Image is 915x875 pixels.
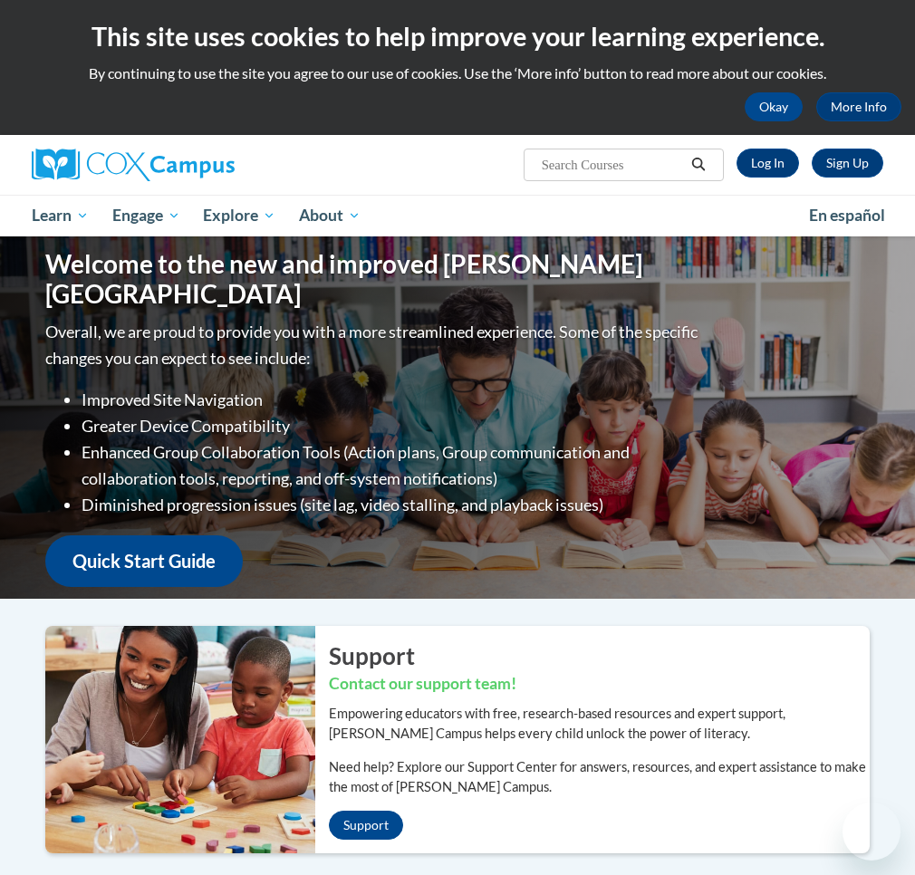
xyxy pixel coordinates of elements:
[14,63,901,83] p: By continuing to use the site you agree to our use of cookies. Use the ‘More info’ button to read...
[816,92,901,121] a: More Info
[45,535,243,587] a: Quick Start Guide
[745,92,803,121] button: Okay
[329,811,403,840] a: Support
[32,205,89,226] span: Learn
[112,205,180,226] span: Engage
[32,149,297,181] a: Cox Campus
[14,18,901,54] h2: This site uses cookies to help improve your learning experience.
[809,206,885,225] span: En español
[82,492,702,518] li: Diminished progression issues (site lag, video stalling, and playback issues)
[843,803,901,861] iframe: Button to launch messaging window
[329,639,870,672] h2: Support
[32,149,235,181] img: Cox Campus
[191,195,287,236] a: Explore
[299,205,361,226] span: About
[101,195,192,236] a: Engage
[32,626,315,852] img: ...
[20,195,101,236] a: Learn
[329,673,870,696] h3: Contact our support team!
[45,319,702,371] p: Overall, we are proud to provide you with a more streamlined experience. Some of the specific cha...
[329,757,870,797] p: Need help? Explore our Support Center for answers, resources, and expert assistance to make the m...
[797,197,897,235] a: En español
[812,149,883,178] a: Register
[737,149,799,178] a: Log In
[685,154,712,176] button: Search
[203,205,275,226] span: Explore
[82,439,702,492] li: Enhanced Group Collaboration Tools (Action plans, Group communication and collaboration tools, re...
[82,413,702,439] li: Greater Device Compatibility
[287,195,372,236] a: About
[82,387,702,413] li: Improved Site Navigation
[329,704,870,744] p: Empowering educators with free, research-based resources and expert support, [PERSON_NAME] Campus...
[18,195,897,236] div: Main menu
[45,249,702,310] h1: Welcome to the new and improved [PERSON_NAME][GEOGRAPHIC_DATA]
[540,154,685,176] input: Search Courses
